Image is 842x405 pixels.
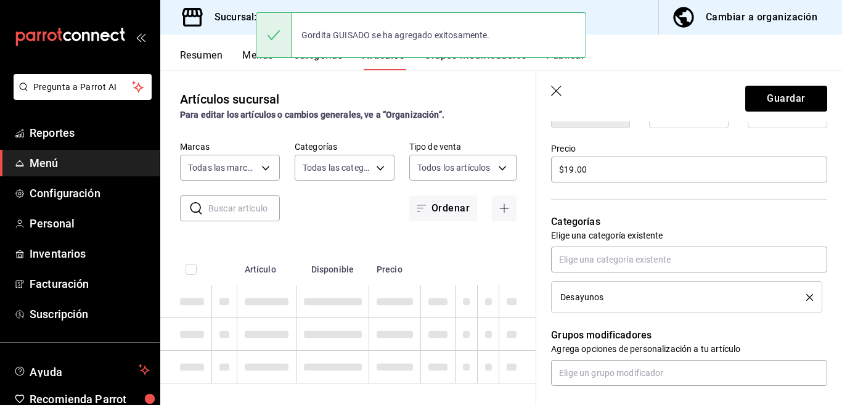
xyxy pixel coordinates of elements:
button: Pregunta a Parrot AI [14,74,152,100]
div: Cambiar a organización [706,9,817,26]
h3: Sucursal: [PERSON_NAME] (Inari) [205,10,366,25]
button: open_drawer_menu [136,32,145,42]
span: Ayuda [30,362,134,377]
span: Inventarios [30,245,150,262]
button: Ordenar [409,195,477,221]
a: Pregunta a Parrot AI [9,89,152,102]
p: Elige una categoría existente [551,229,827,242]
span: Todos los artículos [417,162,491,174]
input: Elige una categoría existente [551,247,827,272]
input: Elige un grupo modificador [551,360,827,386]
th: Precio [369,246,421,285]
p: Grupos modificadores [551,328,827,343]
span: Suscripción [30,306,150,322]
label: Tipo de venta [409,142,517,151]
span: Pregunta a Parrot AI [33,81,133,94]
button: Guardar [745,86,827,112]
button: Resumen [180,49,223,70]
span: Personal [30,215,150,232]
span: Facturación [30,276,150,292]
p: Categorías [551,215,827,229]
span: Desayunos [560,293,603,301]
p: Agrega opciones de personalización a tu artículo [551,343,827,355]
div: Artículos sucursal [180,90,279,108]
span: Configuración [30,185,150,202]
span: Todas las marcas, Sin marca [188,162,257,174]
strong: Para editar los artículos o cambios generales, ve a “Organización”. [180,110,444,120]
label: Marcas [180,142,280,151]
input: Buscar artículo [208,196,280,221]
span: Todas las categorías, Sin categoría [303,162,372,174]
div: navigation tabs [180,49,842,70]
input: $0.00 [551,157,827,182]
label: Precio [551,144,827,153]
span: Menú [30,155,150,171]
button: Menús [242,49,273,70]
span: Reportes [30,125,150,141]
button: delete [798,294,813,301]
th: Artículo [237,246,296,285]
div: Gordita GUISADO se ha agregado exitosamente. [292,22,500,49]
label: Categorías [295,142,394,151]
th: Disponible [296,246,369,285]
